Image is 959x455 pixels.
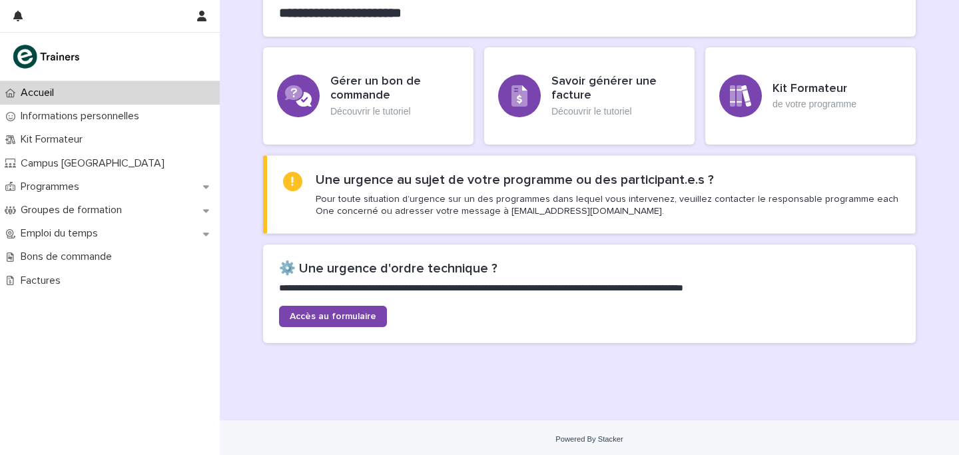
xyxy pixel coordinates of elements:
a: Powered By Stacker [555,435,623,443]
p: Emploi du temps [15,227,109,240]
a: Kit Formateurde votre programme [705,47,916,145]
p: de votre programme [773,99,856,110]
p: Kit Formateur [15,133,93,146]
a: Accès au formulaire [279,306,387,327]
p: Découvrir le tutoriel [551,106,681,117]
p: Informations personnelles [15,110,150,123]
p: Pour toute situation d’urgence sur un des programmes dans lequel vous intervenez, veuillez contac... [316,193,899,217]
a: Gérer un bon de commandeDécouvrir le tutoriel [263,47,474,145]
p: Factures [15,274,71,287]
span: Accès au formulaire [290,312,376,321]
p: Groupes de formation [15,204,133,217]
h3: Kit Formateur [773,82,856,97]
p: Programmes [15,181,90,193]
p: Campus [GEOGRAPHIC_DATA] [15,157,175,170]
img: K0CqGN7SDeD6s4JG8KQk [11,43,84,70]
h3: Savoir générer une facture [551,75,681,103]
h2: ⚙️ Une urgence d'ordre technique ? [279,260,900,276]
h2: Une urgence au sujet de votre programme ou des participant.e.s ? [316,172,714,188]
h3: Gérer un bon de commande [330,75,460,103]
a: Savoir générer une factureDécouvrir le tutoriel [484,47,695,145]
p: Découvrir le tutoriel [330,106,460,117]
p: Bons de commande [15,250,123,263]
p: Accueil [15,87,65,99]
